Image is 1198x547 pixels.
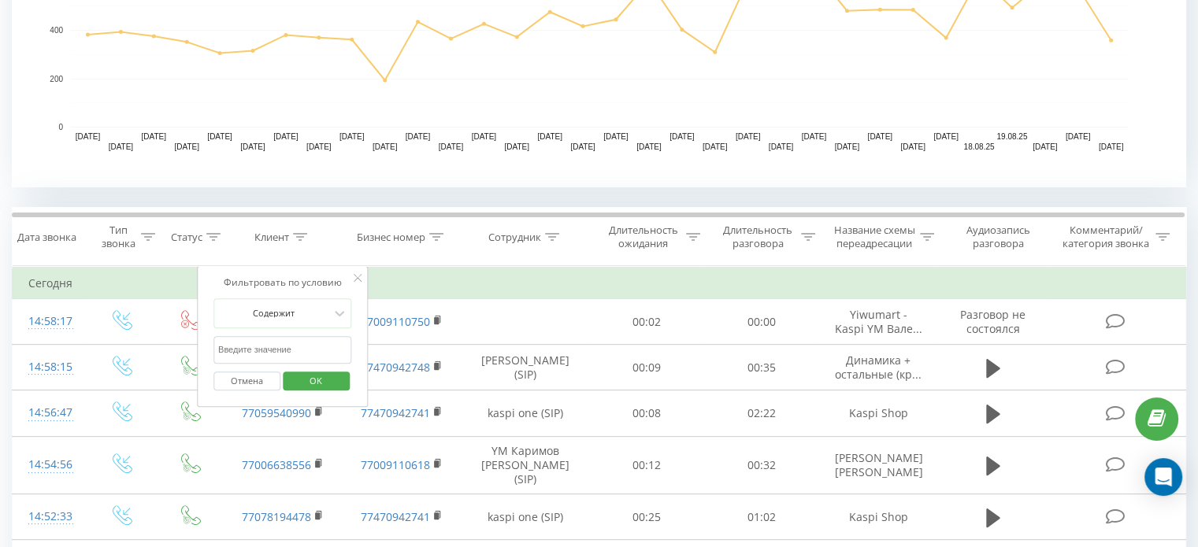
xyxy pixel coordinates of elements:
text: [DATE] [76,132,101,141]
div: Клиент [254,231,289,244]
text: [DATE] [207,132,232,141]
a: 77470942741 [361,509,430,524]
div: Аудиозапись разговора [952,224,1044,250]
div: Длительность ожидания [604,224,683,250]
text: [DATE] [472,132,497,141]
text: [DATE] [603,132,629,141]
div: Тип звонка [99,224,136,250]
td: 00:25 [590,494,704,540]
text: [DATE] [109,142,134,151]
text: [DATE] [933,132,959,141]
span: Динамика + остальные (кр... [835,353,922,382]
div: Open Intercom Messenger [1144,458,1182,496]
a: 77009110750 [361,314,430,329]
button: Отмена [213,371,280,391]
text: [DATE] [636,142,662,151]
text: [DATE] [703,142,728,151]
td: [PERSON_NAME] (SIP) [462,345,590,390]
div: Дата звонка [17,231,76,244]
td: kaspi one (SIP) [462,494,590,540]
text: [DATE] [174,142,199,151]
td: [PERSON_NAME] [PERSON_NAME] [818,436,937,494]
text: [DATE] [273,132,299,141]
td: 00:00 [704,299,818,345]
text: 200 [50,75,63,83]
text: 18.08.25 [963,142,994,151]
text: [DATE] [1066,132,1091,141]
td: 00:09 [590,345,704,390]
div: Фильтровать по условию [213,275,352,290]
td: YM Каримов [PERSON_NAME] (SIP) [462,436,590,494]
td: Kaspi Shop [818,494,937,540]
td: 01:02 [704,494,818,540]
td: 00:12 [590,436,704,494]
a: 77470942741 [361,405,430,420]
td: kaspi one (SIP) [462,390,590,436]
input: Введите значение [213,336,352,364]
td: Сегодня [13,268,1186,299]
a: 77470942748 [361,360,430,375]
text: [DATE] [1099,142,1124,151]
button: OK [283,371,350,391]
div: Комментарий/категория звонка [1059,224,1152,250]
text: [DATE] [669,132,695,141]
td: 00:32 [704,436,818,494]
a: 77059540990 [242,405,311,420]
div: 14:56:47 [28,397,70,428]
text: [DATE] [406,132,431,141]
text: [DATE] [504,142,529,151]
div: 14:58:17 [28,306,70,337]
text: [DATE] [1033,142,1058,151]
div: Статус [171,231,202,244]
div: Бизнес номер [357,231,425,244]
text: [DATE] [900,142,925,151]
a: 77009110618 [361,457,430,472]
div: 14:58:15 [28,352,70,383]
text: [DATE] [142,132,167,141]
td: 00:35 [704,345,818,390]
text: [DATE] [537,132,562,141]
div: 14:52:33 [28,501,70,532]
text: [DATE] [339,132,365,141]
text: [DATE] [570,142,595,151]
div: Сотрудник [488,231,541,244]
td: 00:02 [590,299,704,345]
text: 19.08.25 [996,132,1027,141]
text: 0 [58,123,63,131]
span: Разговор не состоялся [960,307,1026,336]
div: 14:54:56 [28,449,70,480]
td: 00:08 [590,390,704,436]
text: [DATE] [867,132,892,141]
text: [DATE] [736,132,761,141]
text: [DATE] [373,142,398,151]
span: OK [294,368,338,393]
a: 77006638556 [242,457,311,472]
td: Kaspi Shop [818,390,937,436]
div: Длительность разговора [718,224,797,250]
text: [DATE] [240,142,265,151]
span: Yiwumart - Kaspi YM Вале... [835,307,922,336]
text: 400 [50,26,63,35]
text: [DATE] [835,142,860,151]
text: [DATE] [439,142,464,151]
text: [DATE] [802,132,827,141]
text: [DATE] [769,142,794,151]
a: 77078194478 [242,509,311,524]
td: 02:22 [704,390,818,436]
text: [DATE] [306,142,332,151]
div: Название схемы переадресации [833,224,916,250]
